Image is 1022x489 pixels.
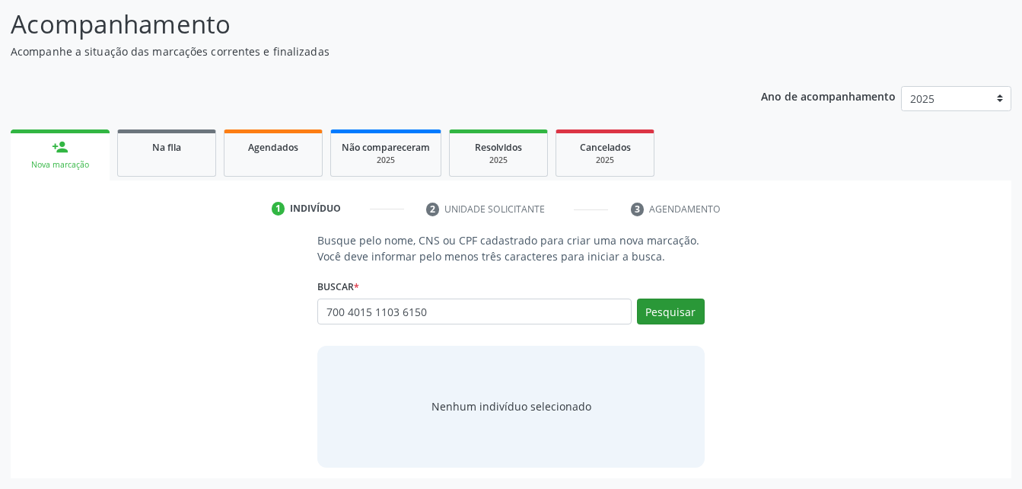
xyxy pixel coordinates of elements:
p: Acompanhe a situação das marcações correntes e finalizadas [11,43,712,59]
button: Pesquisar [637,299,705,324]
div: 1 [272,202,285,216]
div: Indivíduo [290,202,341,216]
span: Não compareceram [342,141,430,154]
div: 2025 [567,155,643,166]
span: Cancelados [580,141,631,154]
div: 2025 [460,155,536,166]
p: Ano de acompanhamento [761,86,896,105]
div: Nenhum indivíduo selecionado [431,398,591,414]
p: Acompanhamento [11,5,712,43]
span: Resolvidos [475,141,522,154]
input: Busque por nome, CNS ou CPF [317,299,631,324]
div: person_add [52,139,68,155]
span: Agendados [248,141,298,154]
p: Busque pelo nome, CNS ou CPF cadastrado para criar uma nova marcação. Você deve informar pelo men... [317,232,704,264]
div: Nova marcação [21,159,99,171]
div: 2025 [342,155,430,166]
span: Na fila [152,141,181,154]
label: Buscar [317,275,359,299]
